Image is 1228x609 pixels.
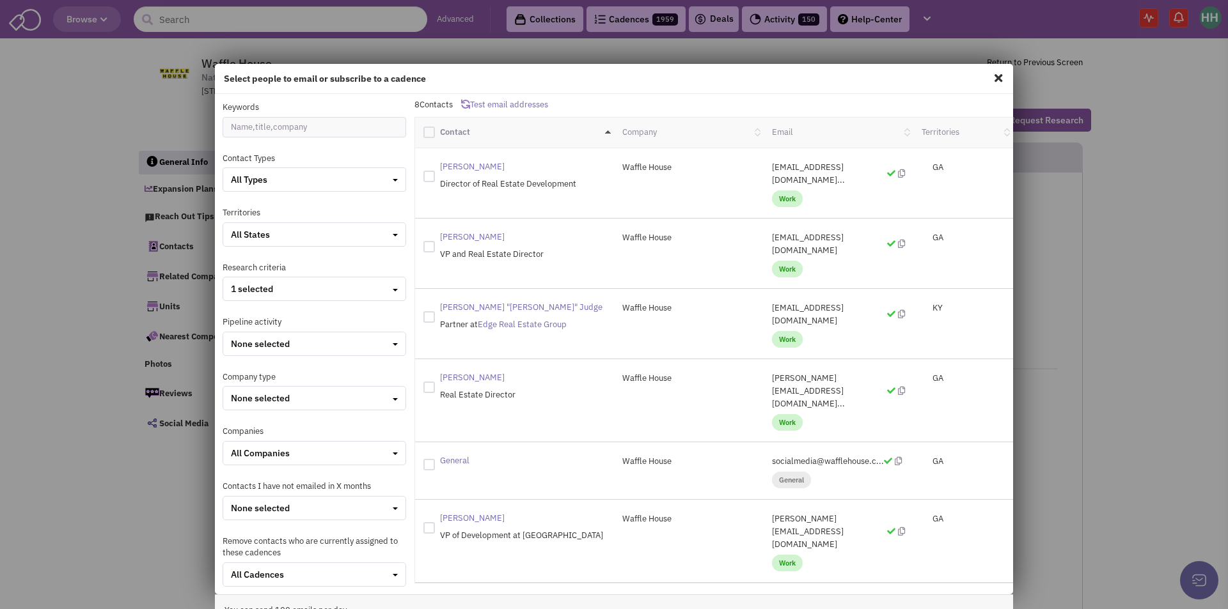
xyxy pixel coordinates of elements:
a: Contact [440,127,470,139]
div: Waffle House [614,372,764,385]
span: Test email addresses [470,99,548,110]
div: Waffle House [614,455,764,468]
span: None selected [231,502,290,514]
label: Contacts I have not emailed in X months [223,481,371,493]
span: VP and Real Estate Director [440,249,544,259]
a: Company [622,127,657,137]
p: butchbaur@wafflehouse.com [772,231,905,257]
span: Work [772,414,803,431]
p: anitadunio@wafflehouse.com [772,161,905,187]
label: Remove contacts who are currently assigned to these cadences [223,536,406,559]
span: Work [772,190,803,207]
span: 1 selected [231,283,273,295]
div: KY [913,302,1013,314]
label: Contact Types [223,153,275,165]
span: Partner [440,319,468,330]
input: Name,title,company [223,117,406,137]
div: GA [913,455,1013,468]
p: socialmedia@wafflehouse.com [772,455,905,468]
p: erikhaeffs@wafflehouse.com [772,372,905,410]
button: None selected [223,332,406,356]
div: Waffle House [614,302,764,314]
span: Director of Real Estate Development [440,178,576,189]
div: GA [913,513,1013,525]
label: Territories [223,207,260,219]
span: Work [772,555,803,571]
span: None selected [231,338,290,350]
div: GA [913,161,1013,174]
span: at [470,319,567,330]
span: None selected [231,392,290,404]
span: Work [772,331,803,348]
a: Territories [922,127,959,137]
h4: Select people to email or subscribe to a cadence [224,73,1004,84]
span: All Companies [231,447,290,459]
spn: [PERSON_NAME] [440,372,505,383]
label: Keywords [223,102,259,114]
spn: [PERSON_NAME] [440,161,505,172]
span: Work [772,261,803,277]
a: Edge Real Estate Group [478,319,567,330]
label: Research criteria [223,262,286,274]
p: cjudge@edgegp.com [772,302,905,327]
p: Contacts [414,99,1014,111]
div: GA [913,372,1013,385]
spn: [PERSON_NAME] [440,231,505,242]
spn: General [440,455,469,466]
button: All Cadences [223,562,406,587]
label: Companies [223,426,264,438]
button: All Types [223,168,405,191]
button: All Companies [223,441,406,465]
span: VP of Development at [GEOGRAPHIC_DATA] [440,530,603,541]
span: All States [231,229,270,240]
button: All States [223,222,406,247]
span: 8 [414,99,420,110]
button: None selected [223,386,406,410]
div: Waffle House [614,161,764,174]
div: Waffle House [614,513,764,525]
div: Waffle House [614,231,764,244]
span: All Types [231,174,267,185]
p: jeffcole@wafflehouse.com [772,513,905,551]
button: 1 selected [223,277,406,301]
button: None selected [223,496,406,520]
spn: [PERSON_NAME] [440,513,505,523]
div: GA [913,231,1013,244]
label: Company type [223,371,276,383]
span: general [772,472,811,488]
span: All Cadences [231,569,284,580]
spn: [PERSON_NAME] "[PERSON_NAME]" Judge [440,302,602,312]
a: Email [772,127,793,137]
label: Pipeline activity [223,316,281,328]
span: Real Estate Director [440,389,516,400]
